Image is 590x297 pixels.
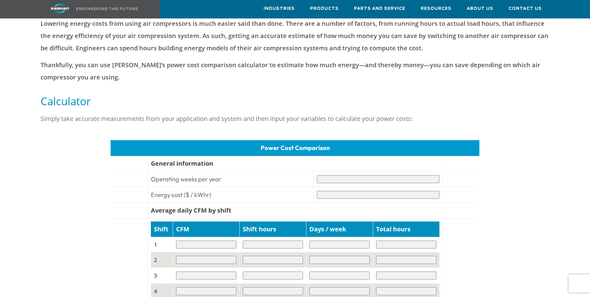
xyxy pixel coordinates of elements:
[37,3,83,14] img: kaishan logo
[310,0,339,17] a: Products
[306,222,373,237] td: Days / week
[467,5,493,12] span: About Us
[151,206,231,214] b: Average daily CFM by shift
[41,59,549,83] p: Thankfully, you can use [PERSON_NAME]’s power cost comparison calculator to estimate how much ene...
[261,144,330,152] span: Power Cost Comparison
[310,5,339,12] span: Products
[421,5,451,12] span: Resources
[421,0,451,17] a: Resources
[151,191,211,199] span: Energy cost ($ / kWhr)
[264,5,295,12] span: Industries
[41,94,549,108] h5: Calculator
[354,0,405,17] a: Parts and Service
[373,222,439,237] td: Total hours
[509,5,542,12] span: Contact Us
[41,17,549,54] p: Lowering energy costs from using air compressors is much easier said than done. There are a numbe...
[173,222,240,237] td: CFM
[151,237,173,252] td: 1
[41,113,549,125] p: Simply take accurate measurements from your application and system and then input your variables ...
[151,159,213,168] b: General information
[509,0,542,17] a: Contact Us
[239,222,306,237] td: Shift hours
[76,7,138,10] img: Engineering the future
[151,175,221,183] span: Operating weeks per year
[354,5,405,12] span: Parts and Service
[264,0,295,17] a: Industries
[151,252,173,268] td: 2
[151,222,173,237] td: Shift
[467,0,493,17] a: About Us
[151,268,173,283] td: 3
